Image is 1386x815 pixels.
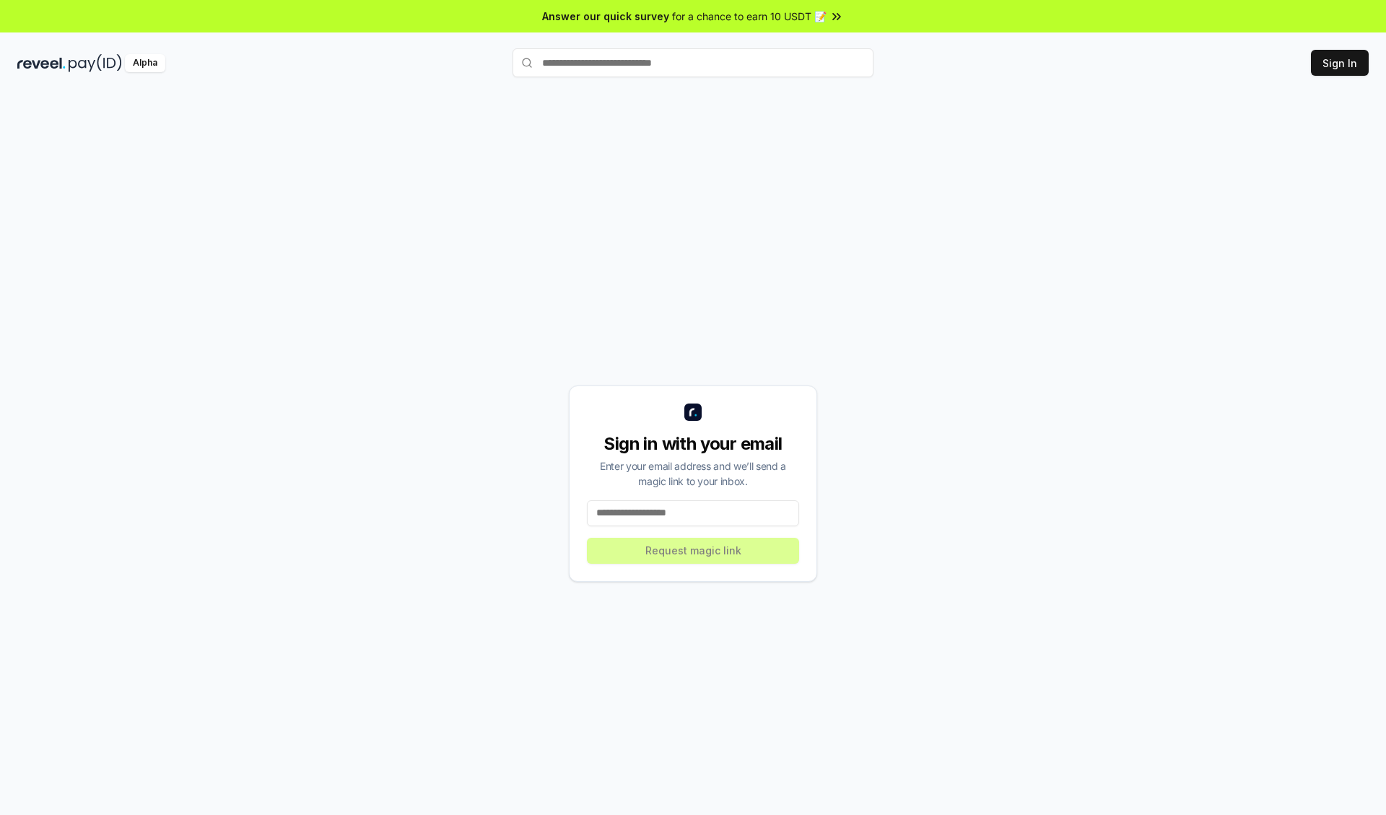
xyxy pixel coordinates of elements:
span: Answer our quick survey [542,9,669,24]
button: Sign In [1311,50,1369,76]
div: Sign in with your email [587,432,799,456]
img: reveel_dark [17,54,66,72]
img: pay_id [69,54,122,72]
div: Enter your email address and we’ll send a magic link to your inbox. [587,458,799,489]
div: Alpha [125,54,165,72]
img: logo_small [684,404,702,421]
span: for a chance to earn 10 USDT 📝 [672,9,827,24]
